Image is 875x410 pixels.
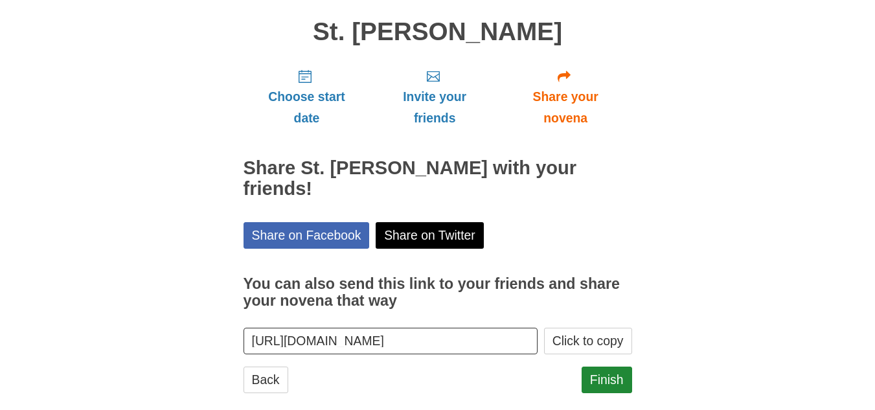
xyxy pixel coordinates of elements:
[544,328,632,354] button: Click to copy
[376,222,484,249] a: Share on Twitter
[244,222,370,249] a: Share on Facebook
[383,86,486,129] span: Invite your friends
[499,58,632,135] a: Share your novena
[512,86,619,129] span: Share your novena
[244,18,632,46] h1: St. [PERSON_NAME]
[244,158,632,199] h2: Share St. [PERSON_NAME] with your friends!
[244,276,632,309] h3: You can also send this link to your friends and share your novena that way
[244,367,288,393] a: Back
[256,86,358,129] span: Choose start date
[244,58,370,135] a: Choose start date
[370,58,499,135] a: Invite your friends
[582,367,632,393] a: Finish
